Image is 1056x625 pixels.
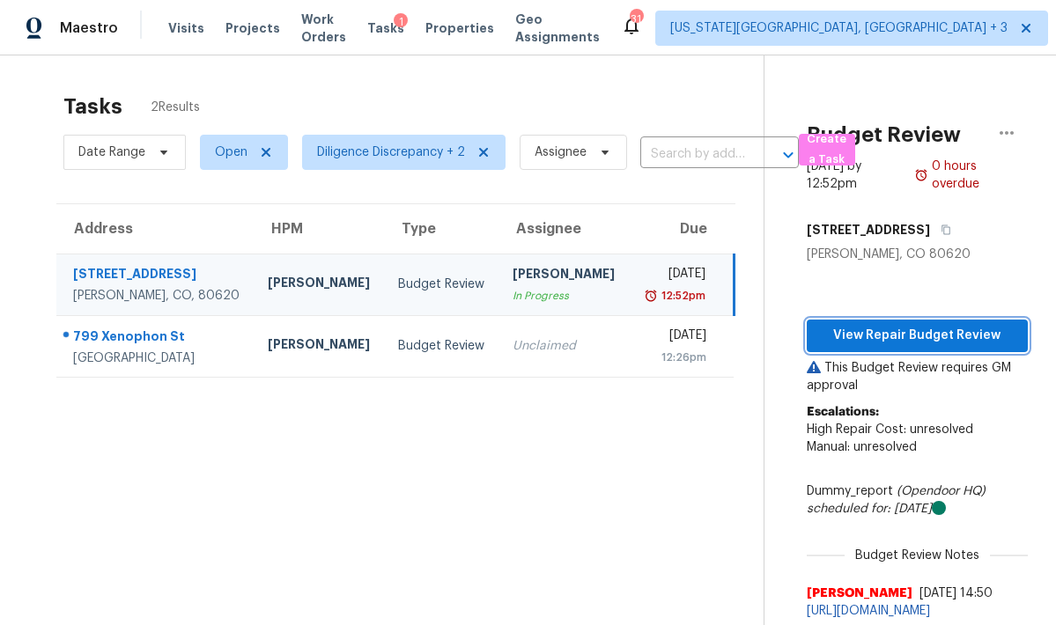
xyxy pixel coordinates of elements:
div: [PERSON_NAME] [268,335,370,357]
span: [DATE] 14:50 [919,587,993,599]
h2: Tasks [63,98,122,115]
button: Open [776,143,801,167]
div: [PERSON_NAME], CO, 80620 [73,287,240,305]
th: Assignee [498,204,629,254]
div: Dummy_report [807,482,1028,518]
span: Assignee [535,143,587,161]
span: [PERSON_NAME] [807,585,912,602]
span: Budget Review Notes [845,547,990,564]
button: Copy Address [930,214,954,246]
img: Overdue Alarm Icon [914,158,928,193]
b: Escalations: [807,406,879,418]
div: [PERSON_NAME] [513,265,615,287]
div: In Progress [513,287,615,305]
i: scheduled for: [DATE] [807,503,932,515]
th: HPM [254,204,384,254]
button: View Repair Budget Review [807,320,1028,352]
div: 799 Xenophon St [73,327,240,349]
span: High Repair Cost: unresolved [807,423,973,436]
span: Manual: unresolved [807,441,917,453]
div: Budget Review [398,276,484,293]
div: [DATE] by 12:52pm [807,158,915,193]
div: [GEOGRAPHIC_DATA] [73,349,240,367]
span: View Repair Budget Review [821,325,1014,347]
h2: Budget Review [807,126,961,143]
div: [PERSON_NAME], CO 80620 [807,246,1028,263]
div: 12:26pm [644,349,707,366]
div: [DATE] [644,327,707,349]
span: Properties [425,19,494,37]
h5: [STREET_ADDRESS] [807,221,930,239]
span: Open [215,143,247,161]
i: (Opendoor HQ) [897,485,986,497]
th: Due [630,204,735,254]
div: 12:52pm [658,287,705,305]
div: [DATE] [644,265,705,287]
div: 31 [630,11,642,28]
span: Diligence Discrepancy + 2 [317,143,465,161]
span: Visits [168,19,204,37]
span: Geo Assignments [515,11,600,46]
span: 2 Results [151,99,200,116]
span: Date Range [78,143,145,161]
span: Work Orders [301,11,346,46]
div: Budget Review [398,337,484,355]
div: [STREET_ADDRESS] [73,265,240,287]
th: Address [56,204,254,254]
span: Tasks [367,22,404,34]
div: [PERSON_NAME] [268,274,370,296]
th: Type [384,204,498,254]
span: Create a Task [808,129,846,170]
span: Maestro [60,19,118,37]
button: Create a Task [799,134,855,165]
input: Search by address [640,141,750,168]
img: Overdue Alarm Icon [644,287,658,305]
span: Projects [225,19,280,37]
a: [URL][DOMAIN_NAME] [807,605,930,617]
p: This Budget Review requires GM approval [807,359,1028,394]
span: [US_STATE][GEOGRAPHIC_DATA], [GEOGRAPHIC_DATA] + 3 [670,19,1008,37]
div: Unclaimed [513,337,615,355]
div: 0 hours overdue [928,158,1028,193]
div: 1 [394,13,408,31]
